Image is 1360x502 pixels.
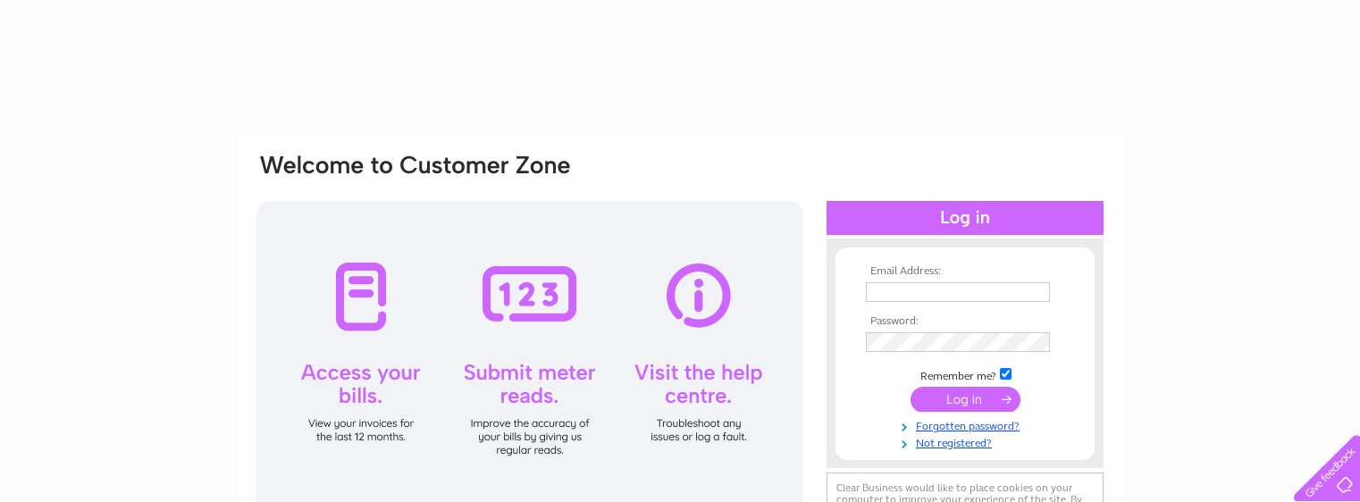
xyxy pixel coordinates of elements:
td: Remember me? [861,365,1069,383]
a: Not registered? [866,433,1069,450]
th: Password: [861,315,1069,328]
input: Submit [911,387,1020,412]
th: Email Address: [861,265,1069,278]
a: Forgotten password? [866,416,1069,433]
